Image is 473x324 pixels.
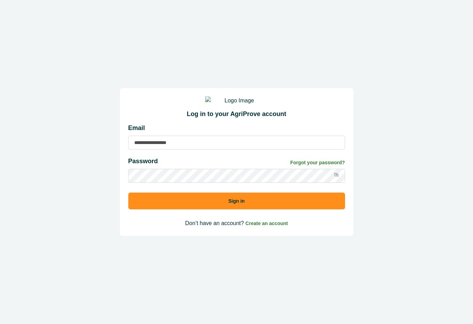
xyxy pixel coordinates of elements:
a: Forgot your password? [290,159,345,166]
span: Create an account [245,221,288,226]
button: Sign in [128,193,345,209]
img: Logo Image [205,96,268,105]
p: Don’t have an account? [128,219,345,228]
p: Email [128,123,345,133]
h2: Log in to your AgriProve account [128,110,345,118]
a: Create an account [245,220,288,226]
p: Password [128,157,158,166]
